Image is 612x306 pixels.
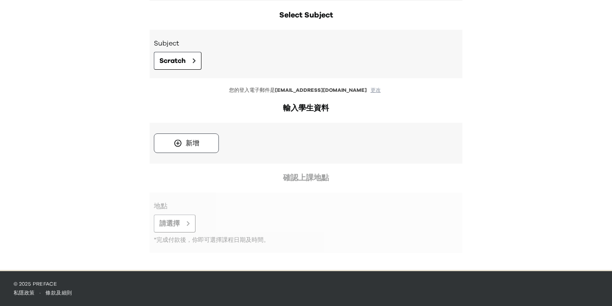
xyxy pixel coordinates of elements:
[14,290,34,295] a: 私隱政策
[186,138,199,148] div: 新增
[154,38,458,48] h3: Subject
[14,280,598,287] p: © 2025 Preface
[154,52,201,70] button: Scratch
[150,9,462,21] h2: Select Subject
[150,87,462,94] p: 您的登入電子郵件是
[159,56,186,66] span: Scratch
[154,133,219,153] button: 新增
[275,88,367,93] span: [EMAIL_ADDRESS][DOMAIN_NAME]
[45,290,72,295] a: 條款及細則
[368,87,383,94] button: 更改
[150,172,462,184] h2: 確認上課地點
[150,102,462,114] h2: 輸入學生資料
[34,290,45,295] span: ·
